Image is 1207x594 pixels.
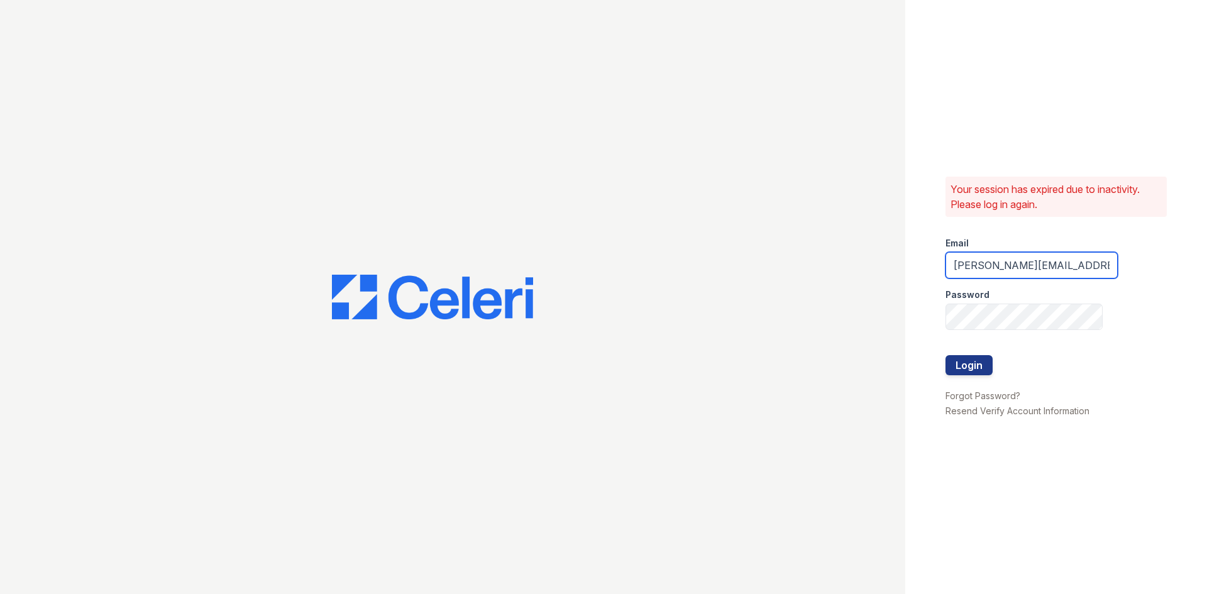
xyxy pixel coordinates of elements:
[945,405,1089,416] a: Resend Verify Account Information
[945,390,1020,401] a: Forgot Password?
[332,275,533,320] img: CE_Logo_Blue-a8612792a0a2168367f1c8372b55b34899dd931a85d93a1a3d3e32e68fde9ad4.png
[945,237,969,250] label: Email
[951,182,1162,212] p: Your session has expired due to inactivity. Please log in again.
[945,355,993,375] button: Login
[945,289,989,301] label: Password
